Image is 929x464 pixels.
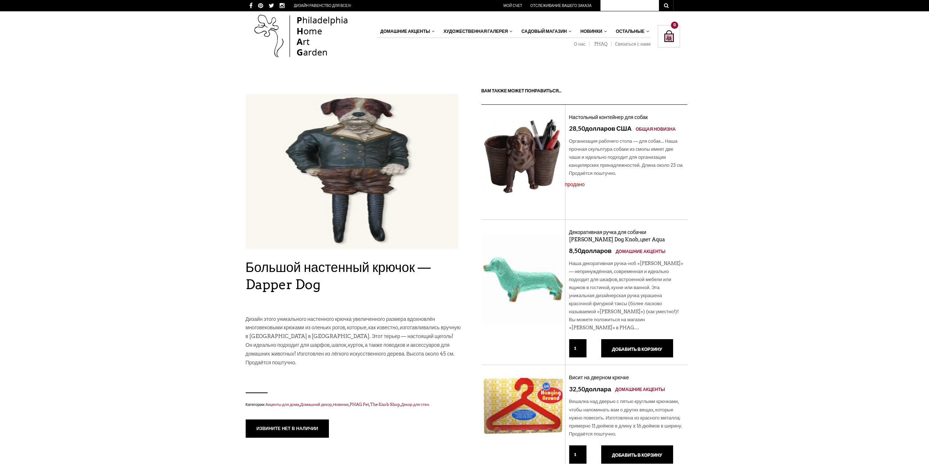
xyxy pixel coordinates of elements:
a: Связаться с нами [611,41,651,47]
a: PHAQ [590,41,611,47]
font: , [369,402,370,407]
font: Садовый магазин [521,28,567,34]
a: Настольный контейнер для собак [569,114,648,120]
button: Добавить в корзину [601,339,673,357]
font: , [349,402,350,407]
a: Мой счет [503,3,522,8]
font: Большой настенный крючок — Dapper Dog [246,259,431,292]
a: Висит на дверном крючке [569,375,629,381]
font: 28,50 [569,124,585,132]
font: , [332,402,333,407]
font: О нас [574,41,586,47]
a: Домашние акценты [615,386,665,393]
a: The Knob Shop [370,402,400,407]
font: Остальные [616,28,645,34]
font: Домашние акценты [615,387,665,392]
a: Художественная галерея [440,25,513,38]
font: 8,50 [569,247,581,254]
font: Организация рабочего стола — для собак... Наша прочная скульптура собаки из смолы имеет две чаши ... [569,138,684,176]
input: Кол-во [569,445,587,464]
font: Новинки [580,28,602,34]
a: О нас [569,41,590,47]
font: Добавить в корзину [612,346,662,352]
a: Новинки [577,25,608,38]
button: Добавить в корзину [601,445,673,464]
a: Отслеживание вашего заказа [530,3,592,8]
font: долларов [581,247,612,254]
a: PHAG Pet [350,402,369,407]
font: Художественная галерея [444,28,508,34]
a: Остальные [612,25,650,38]
font: Категории: [246,402,266,407]
font: , [299,402,300,407]
font: . [429,402,430,407]
a: Новинки [333,402,349,407]
font: Наша декоративная ручка-ноб «[PERSON_NAME]» — непринуждённая, современная и идеально подходит для... [569,261,683,331]
a: Домашние акценты [377,25,435,38]
button: извините нет в наличии [246,419,329,438]
a: Декоративная ручка для собачки [PERSON_NAME] Dog Knob, цвет Aqua [569,229,665,243]
font: долларов США [585,124,632,132]
font: 32,50 [569,385,585,393]
font: Домашние акценты [616,249,665,254]
a: Общая новизна [636,125,676,133]
font: Вам также может понравиться… [481,88,562,93]
a: Домашние акценты [616,248,665,255]
font: Висит на дверном крючке [569,375,629,380]
font: , [400,402,401,407]
font: 0 [673,23,676,27]
font: Вешалка над дверью с пятью круглыми крючками, чтобы напоминать вам о других вещах, которые нужно ... [569,399,682,436]
a: Домашний декор [300,402,332,407]
font: Дизайн этого уникального настенного крючка увеличенного размера вдохновлён многовековыми крюками ... [246,316,461,365]
font: Общая новизна [636,126,676,132]
a: Декор для стен [401,402,429,407]
font: доллара [585,385,611,393]
input: Кол-во [569,339,587,357]
a: Акценты для дома [265,402,299,407]
font: Декоративная ручка для собачки [PERSON_NAME] Dog Knob, цвет Aqua [569,229,665,242]
font: ДИЗАЙН РАВЕНСТВО для всех! [294,3,352,8]
font: Связаться с нами [615,41,651,47]
font: извините нет в наличии [257,426,318,431]
font: Распродано [556,181,585,187]
font: PHAQ [594,41,607,47]
a: Садовый магазин [518,25,572,38]
font: Домашние акценты [380,28,430,34]
font: Добавить в корзину [612,452,662,458]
